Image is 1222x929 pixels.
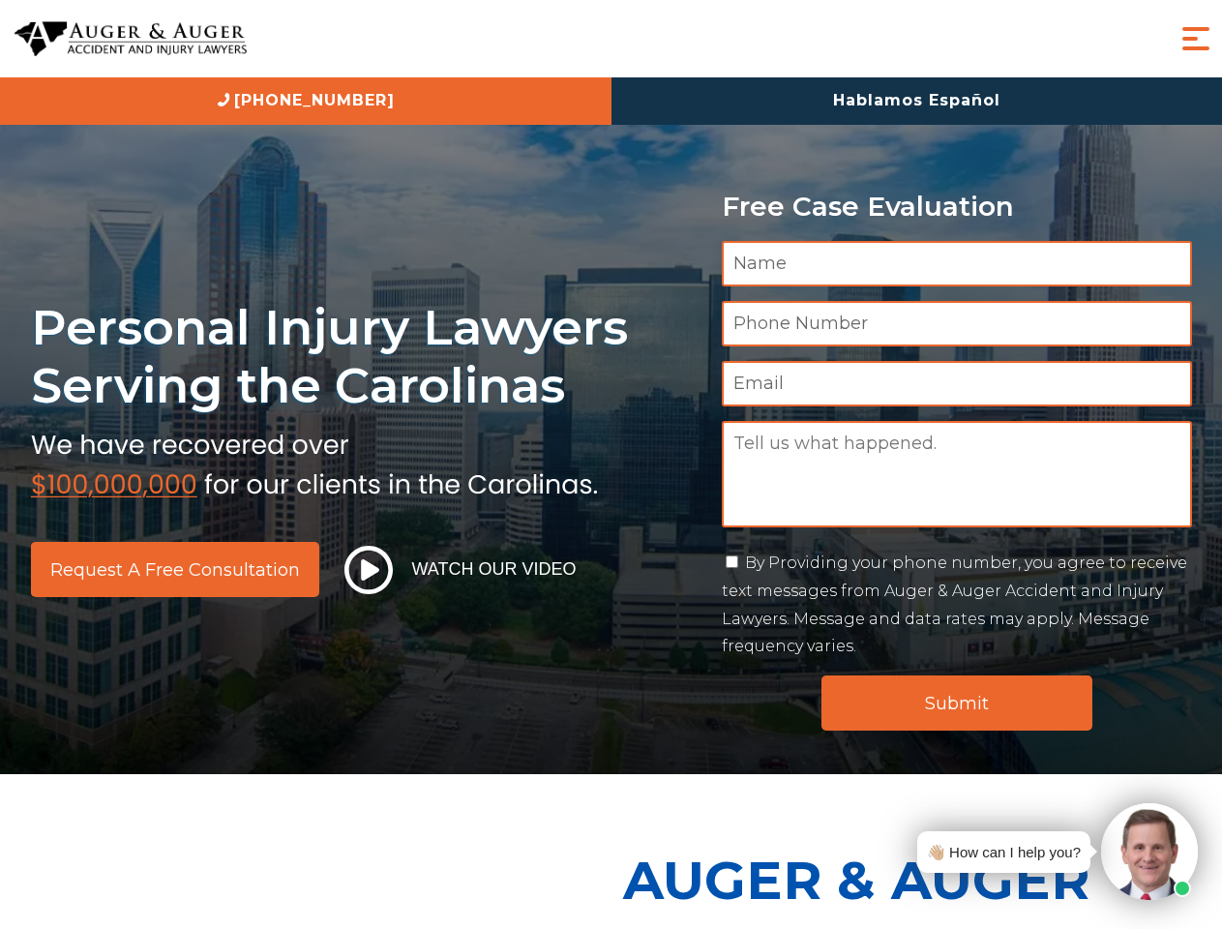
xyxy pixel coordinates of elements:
[31,425,598,498] img: sub text
[722,301,1192,346] input: Phone Number
[821,675,1092,731] input: Submit
[722,361,1192,406] input: Email
[15,21,247,57] img: Auger & Auger Accident and Injury Lawyers Logo
[1177,19,1215,58] button: Menu
[1101,803,1198,900] img: Intaker widget Avatar
[31,542,319,597] a: Request a Free Consultation
[722,554,1187,655] label: By Providing your phone number, you agree to receive text messages from Auger & Auger Accident an...
[722,192,1192,222] p: Free Case Evaluation
[50,561,300,579] span: Request a Free Consultation
[623,832,1211,928] p: Auger & Auger
[927,839,1081,865] div: 👋🏼 How can I help you?
[722,241,1192,286] input: Name
[339,545,582,595] button: Watch Our Video
[31,298,699,415] h1: Personal Injury Lawyers Serving the Carolinas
